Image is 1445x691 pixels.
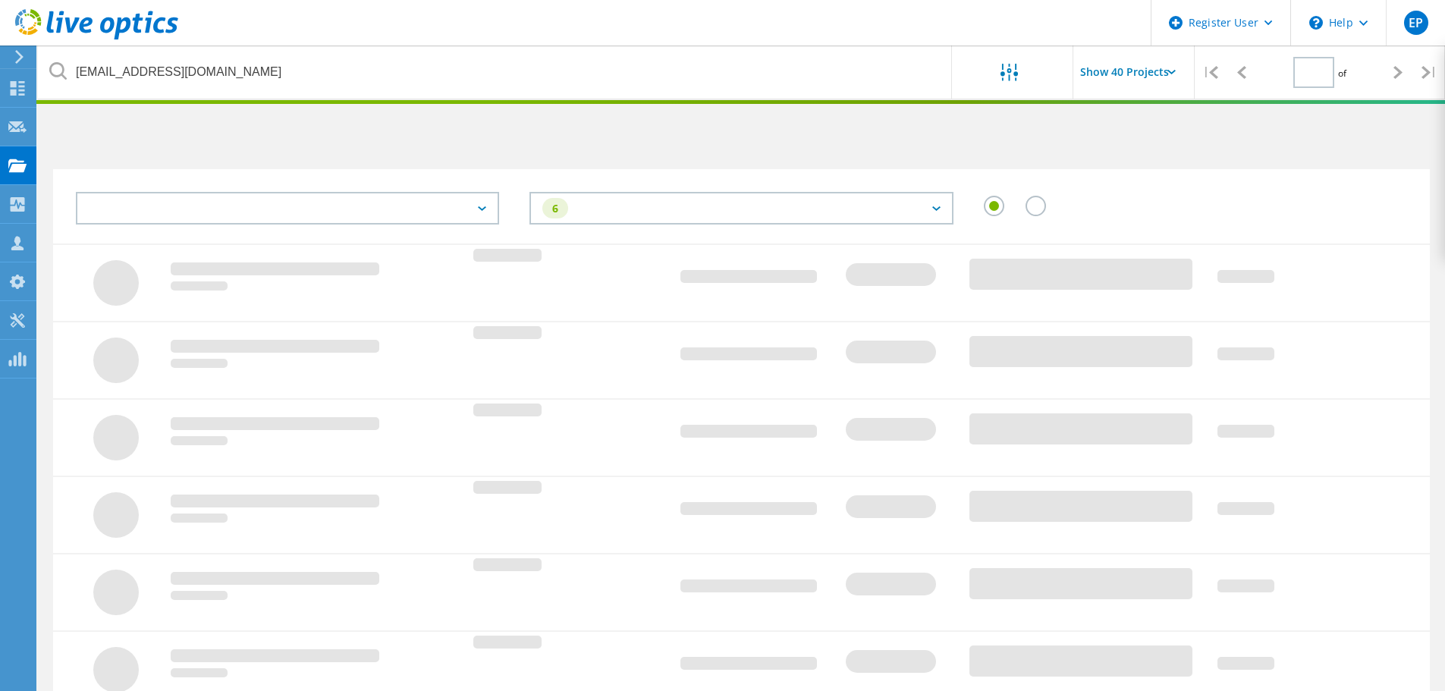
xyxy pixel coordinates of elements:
div: 6 [542,198,568,218]
span: EP [1409,17,1423,29]
svg: \n [1309,16,1323,30]
input: undefined [38,46,953,99]
div: | [1414,46,1445,99]
a: Live Optics Dashboard [15,32,178,42]
div: | [1195,46,1226,99]
span: of [1338,67,1346,80]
